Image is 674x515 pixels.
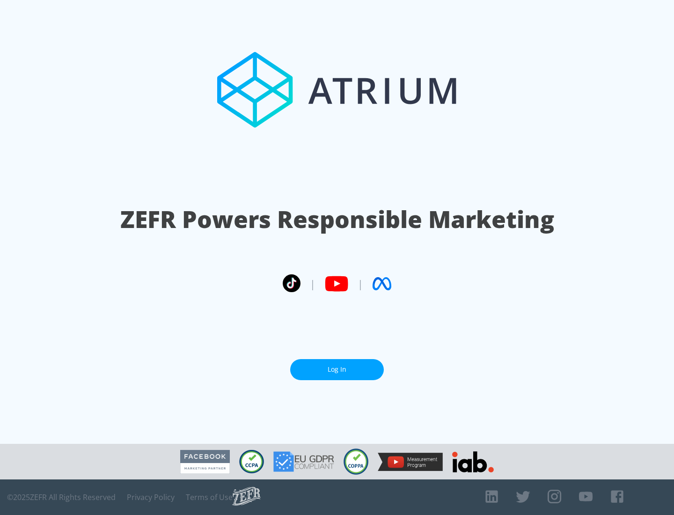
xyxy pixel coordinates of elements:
img: CCPA Compliant [239,450,264,473]
span: | [358,277,363,291]
span: | [310,277,315,291]
img: COPPA Compliant [344,449,368,475]
h1: ZEFR Powers Responsible Marketing [120,203,554,235]
a: Terms of Use [186,493,233,502]
span: © 2025 ZEFR All Rights Reserved [7,493,116,502]
img: GDPR Compliant [273,451,334,472]
img: Facebook Marketing Partner [180,450,230,474]
img: IAB [452,451,494,472]
a: Privacy Policy [127,493,175,502]
a: Log In [290,359,384,380]
img: YouTube Measurement Program [378,453,443,471]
